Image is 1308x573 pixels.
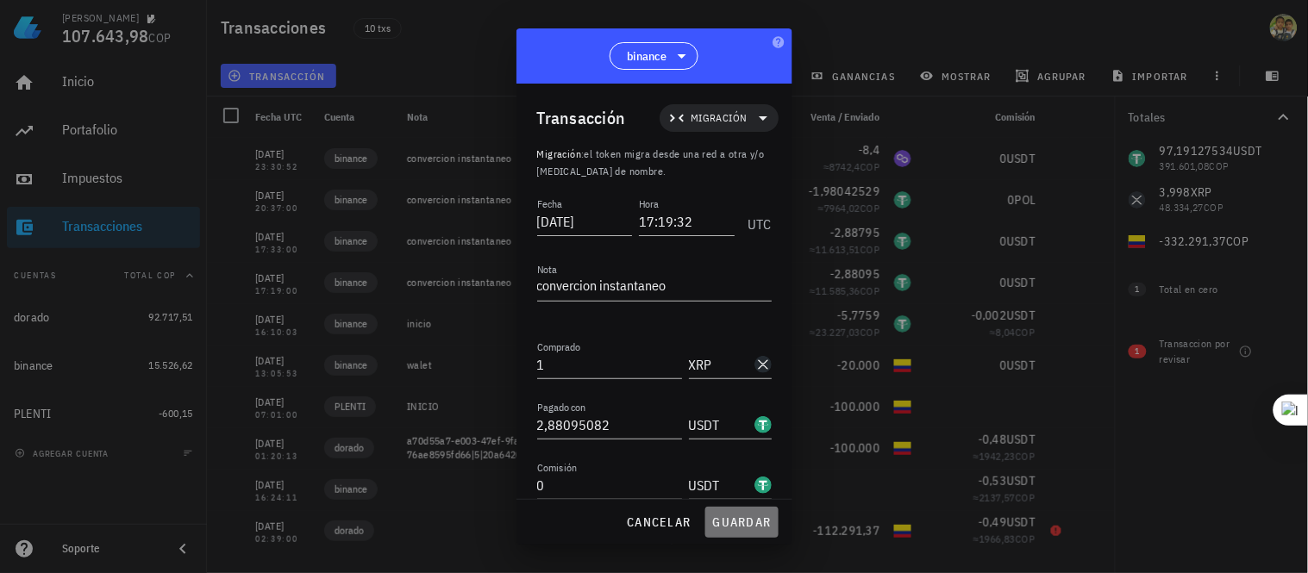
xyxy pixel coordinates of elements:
p: : [537,146,772,180]
button: guardar [705,507,779,538]
div: USDT-icon [754,476,772,494]
span: guardar [712,514,772,530]
div: UTC [742,197,772,240]
label: Pagado con [537,401,585,414]
label: Comprado [537,340,580,353]
span: binance [628,47,667,65]
label: Hora [639,197,659,210]
span: Migración [691,109,748,127]
div: USDT-icon [754,416,772,433]
span: el token migra desde una red a otra y/o [MEDICAL_DATA] de nombre. [537,147,765,178]
div: Transacción [537,104,626,132]
label: Nota [537,263,557,276]
span: Migración [537,147,582,160]
div: XRP-icon [754,356,772,373]
input: Moneda [689,471,751,499]
input: Moneda [689,351,751,378]
button: cancelar [619,507,698,538]
span: cancelar [626,514,691,530]
label: Fecha [537,197,562,210]
input: Moneda [689,411,751,439]
label: Comisión [537,461,577,474]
